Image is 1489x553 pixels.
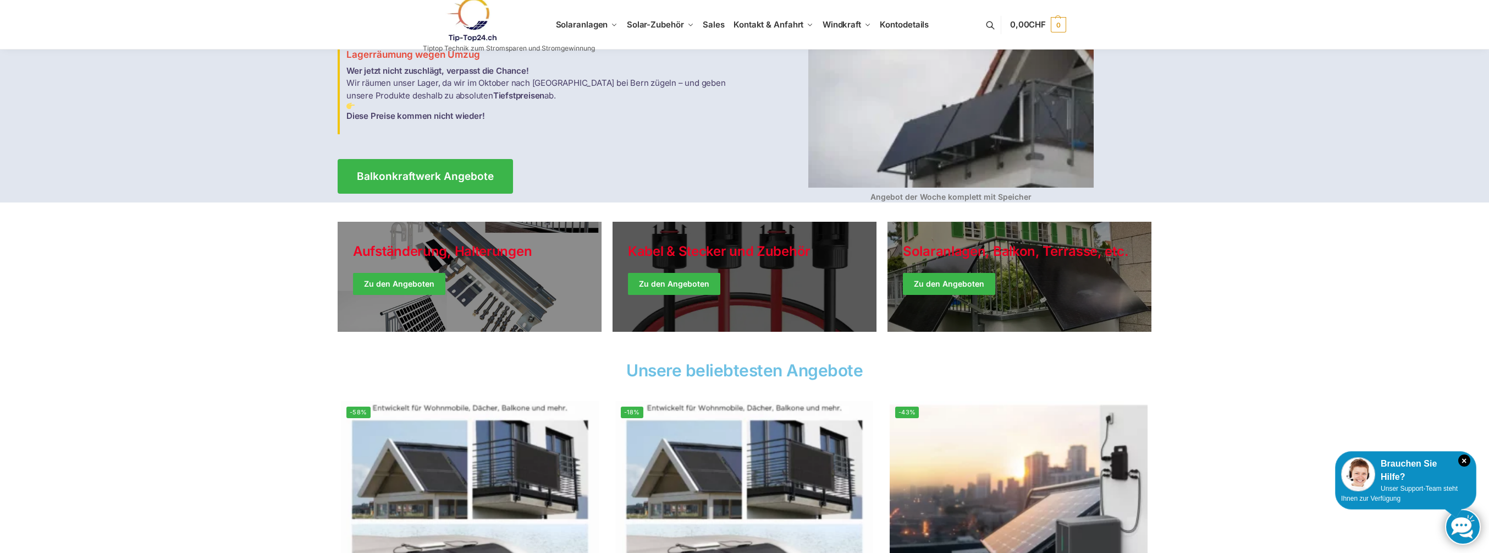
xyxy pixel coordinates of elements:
[338,362,1151,379] h2: Unsere beliebtesten Angebote
[1029,19,1046,30] span: CHF
[887,222,1151,332] a: Winter Jackets
[880,19,929,30] span: Kontodetails
[613,222,876,332] a: Holiday Style
[870,192,1032,201] strong: Angebot der Woche komplett mit Speicher
[338,159,513,194] a: Balkonkraftwerk Angebote
[1458,455,1470,467] i: Schließen
[346,65,529,76] strong: Wer jetzt nicht zuschlägt, verpasst die Chance!
[1341,457,1375,491] img: Customer service
[346,65,738,123] p: Wir räumen unser Lager, da wir im Oktober nach [GEOGRAPHIC_DATA] bei Bern zügeln – und geben unse...
[703,19,725,30] span: Sales
[734,19,803,30] span: Kontakt & Anfahrt
[1051,17,1066,32] span: 0
[493,90,544,101] strong: Tiefstpreisen
[346,111,484,121] strong: Diese Preise kommen nicht wieder!
[1010,8,1066,41] a: 0,00CHF 0
[423,45,595,52] p: Tiptop Technik zum Stromsparen und Stromgewinnung
[627,19,684,30] span: Solar-Zubehör
[823,19,861,30] span: Windkraft
[346,39,738,62] h3: Lagerräumung wegen Umzug
[357,171,494,182] span: Balkonkraftwerk Angebote
[338,222,602,332] a: Holiday Style
[1341,457,1470,484] div: Brauchen Sie Hilfe?
[346,102,355,110] img: Balkon-Terrassen-Kraftwerke 3
[1341,485,1458,502] span: Unser Support-Team steht Ihnen zur Verfügung
[1010,19,1046,30] span: 0,00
